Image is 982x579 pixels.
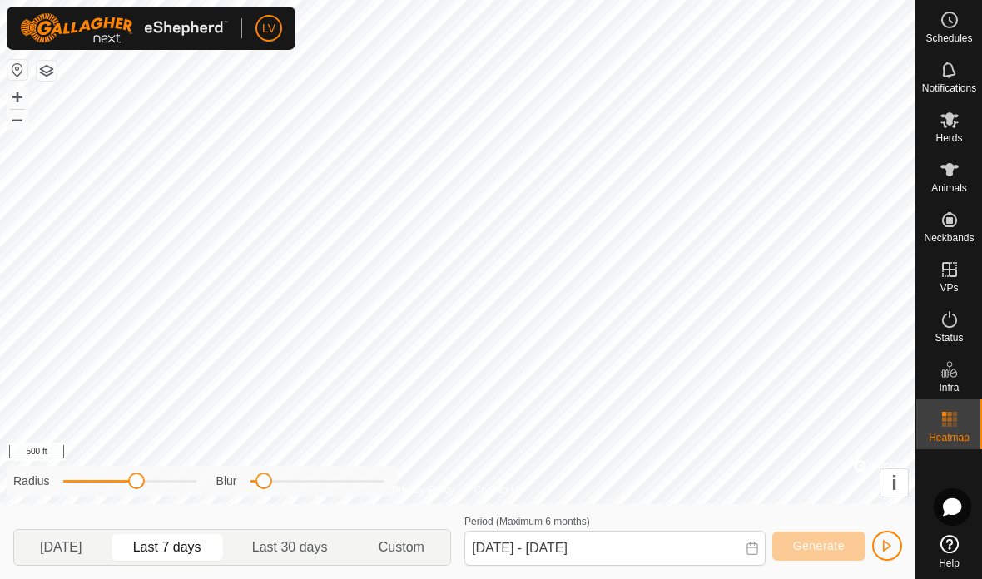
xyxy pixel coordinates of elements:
label: Blur [216,473,237,490]
span: Help [939,558,960,568]
label: Radius [13,473,50,490]
span: Status [935,333,963,343]
span: VPs [940,283,958,293]
span: Schedules [925,33,972,43]
span: Herds [935,133,962,143]
button: – [7,109,27,129]
span: Animals [931,183,967,193]
span: Neckbands [924,233,974,243]
span: Generate [793,539,845,552]
button: Reset Map [7,60,27,80]
span: Last 30 days [252,537,328,557]
span: [DATE] [40,537,82,557]
span: Custom [379,537,424,557]
span: Heatmap [929,433,970,443]
span: i [891,472,897,494]
button: i [880,469,908,497]
button: + [7,87,27,107]
a: Help [916,528,982,575]
button: Map Layers [37,61,57,81]
button: Generate [772,532,865,561]
a: Contact Us [474,482,523,497]
span: Infra [939,383,959,393]
a: Privacy Policy [392,482,454,497]
span: Last 7 days [133,537,201,557]
label: Period (Maximum 6 months) [464,516,590,527]
span: LV [262,20,275,37]
span: Notifications [922,83,976,93]
img: Gallagher Logo [20,13,228,43]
